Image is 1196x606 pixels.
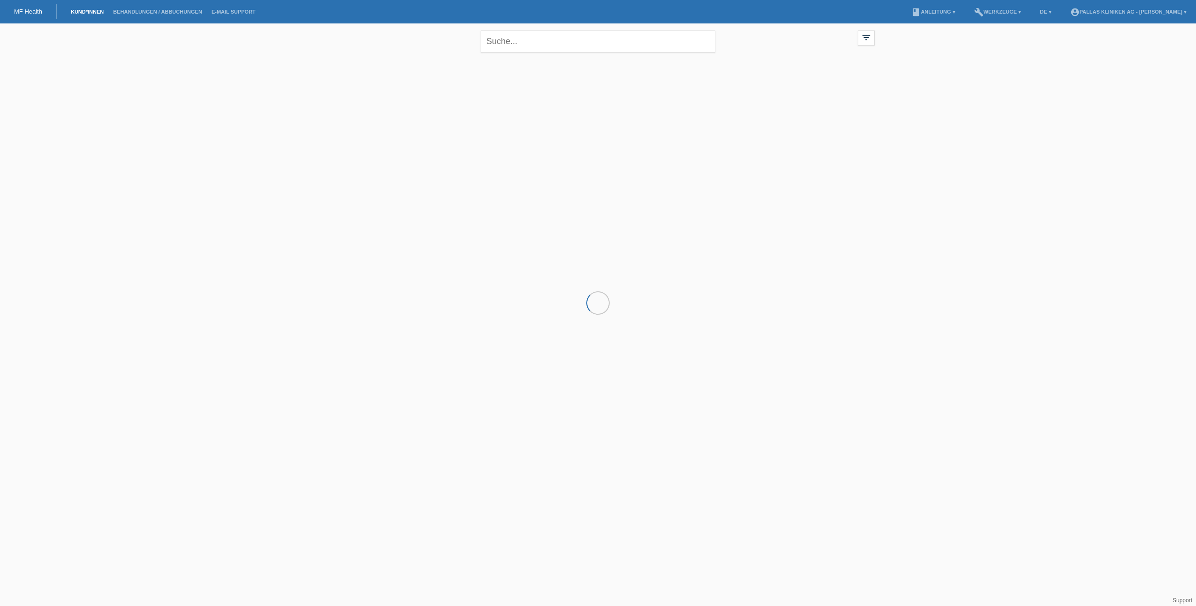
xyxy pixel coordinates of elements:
[969,9,1026,15] a: buildWerkzeuge ▾
[974,8,984,17] i: build
[861,32,871,43] i: filter_list
[907,9,960,15] a: bookAnleitung ▾
[1173,597,1192,604] a: Support
[14,8,42,15] a: MF Health
[1070,8,1080,17] i: account_circle
[207,9,260,15] a: E-Mail Support
[1066,9,1191,15] a: account_circlePallas Kliniken AG - [PERSON_NAME] ▾
[66,9,108,15] a: Kund*innen
[1035,9,1056,15] a: DE ▾
[108,9,207,15] a: Behandlungen / Abbuchungen
[481,30,715,53] input: Suche...
[911,8,921,17] i: book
